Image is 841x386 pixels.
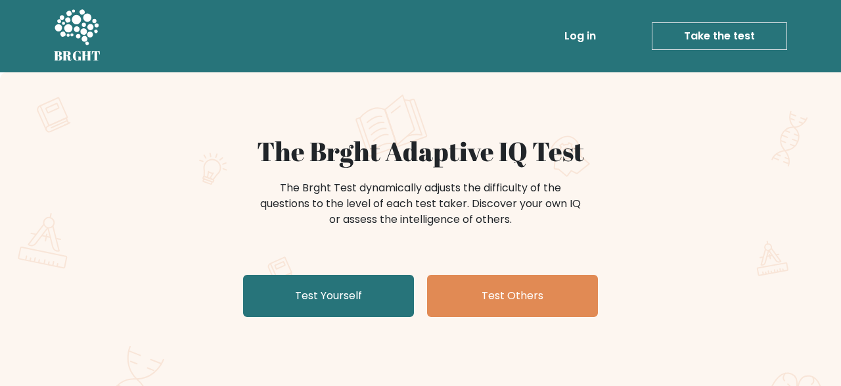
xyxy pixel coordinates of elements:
a: Test Others [427,275,598,317]
a: Take the test [652,22,787,50]
a: BRGHT [54,5,101,67]
div: The Brght Test dynamically adjusts the difficulty of the questions to the level of each test take... [256,180,585,228]
a: Test Yourself [243,275,414,317]
h5: BRGHT [54,48,101,64]
h1: The Brght Adaptive IQ Test [100,135,741,167]
a: Log in [559,23,601,49]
